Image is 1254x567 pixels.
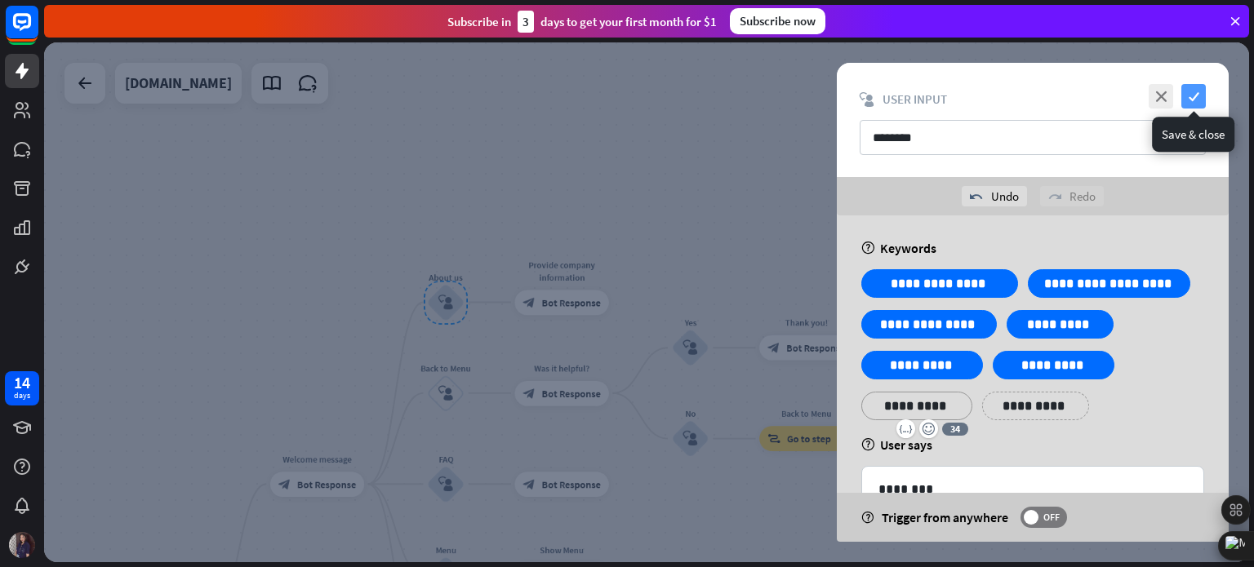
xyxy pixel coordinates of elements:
div: Undo [962,186,1027,206]
span: Trigger from anywhere [882,509,1008,525]
div: Subscribe now [730,8,825,34]
i: check [1181,84,1206,109]
div: days [14,390,30,401]
i: variable [899,423,912,436]
button: Open LiveChat chat widget [13,7,62,55]
div: 14 [14,375,30,390]
i: help [861,438,875,451]
div: Subscribe in days to get your first month for $1 [447,11,717,33]
a: 14 days [5,371,39,405]
div: Keywords [861,240,1204,256]
span: User Input [883,91,947,107]
i: help [861,512,874,524]
i: close [1149,84,1173,109]
i: undo [970,190,983,203]
div: Redo [1040,186,1104,206]
div: 3 [518,11,534,33]
i: help [861,241,875,255]
div: User says [861,436,1204,453]
i: block_user_input [860,92,874,107]
span: OFF [1038,511,1064,524]
i: redo [1048,190,1061,203]
i: emoji_smile [922,423,936,436]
